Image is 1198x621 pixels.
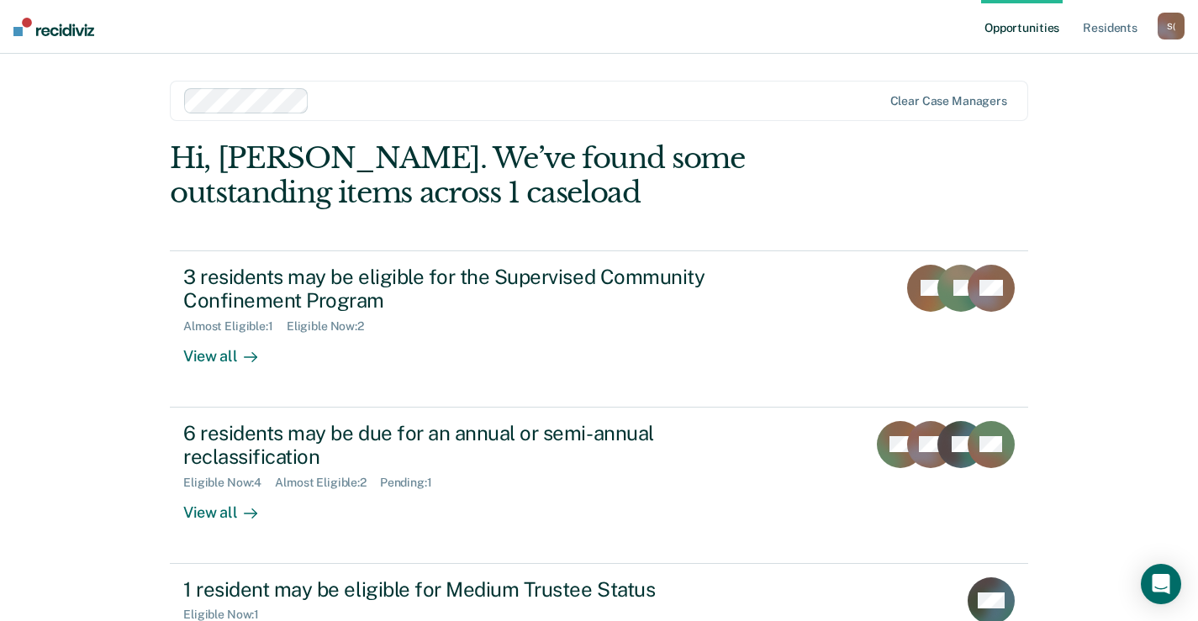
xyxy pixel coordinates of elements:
div: Almost Eligible : 1 [183,319,287,334]
div: 6 residents may be due for an annual or semi-annual reclassification [183,421,773,470]
div: Clear case managers [890,94,1007,108]
button: S( [1158,13,1185,39]
div: S ( [1158,13,1185,39]
div: Hi, [PERSON_NAME]. We’ve found some outstanding items across 1 caseload [170,141,857,210]
div: 1 resident may be eligible for Medium Trustee Status [183,577,773,602]
a: 3 residents may be eligible for the Supervised Community Confinement ProgramAlmost Eligible:1Elig... [170,250,1028,408]
div: Almost Eligible : 2 [275,476,380,490]
div: Eligible Now : 4 [183,476,275,490]
div: Pending : 1 [380,476,446,490]
a: 6 residents may be due for an annual or semi-annual reclassificationEligible Now:4Almost Eligible... [170,408,1028,564]
div: View all [183,334,277,366]
div: View all [183,490,277,523]
img: Recidiviz [13,18,94,36]
div: Eligible Now : 2 [287,319,377,334]
div: Open Intercom Messenger [1141,564,1181,604]
div: 3 residents may be eligible for the Supervised Community Confinement Program [183,265,773,313]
